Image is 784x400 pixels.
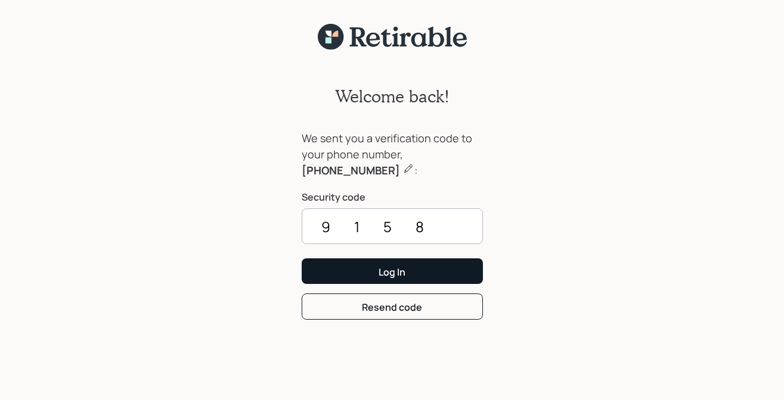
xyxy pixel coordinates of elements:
label: Security code [302,190,483,204]
div: We sent you a verification code to your phone number, : [302,130,483,179]
div: Resend code [362,301,422,314]
button: Log In [302,258,483,284]
button: Resend code [302,293,483,319]
input: •••• [302,208,483,244]
div: Log In [379,265,405,279]
h2: Welcome back! [335,86,450,107]
b: [PHONE_NUMBER] [302,163,400,177]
